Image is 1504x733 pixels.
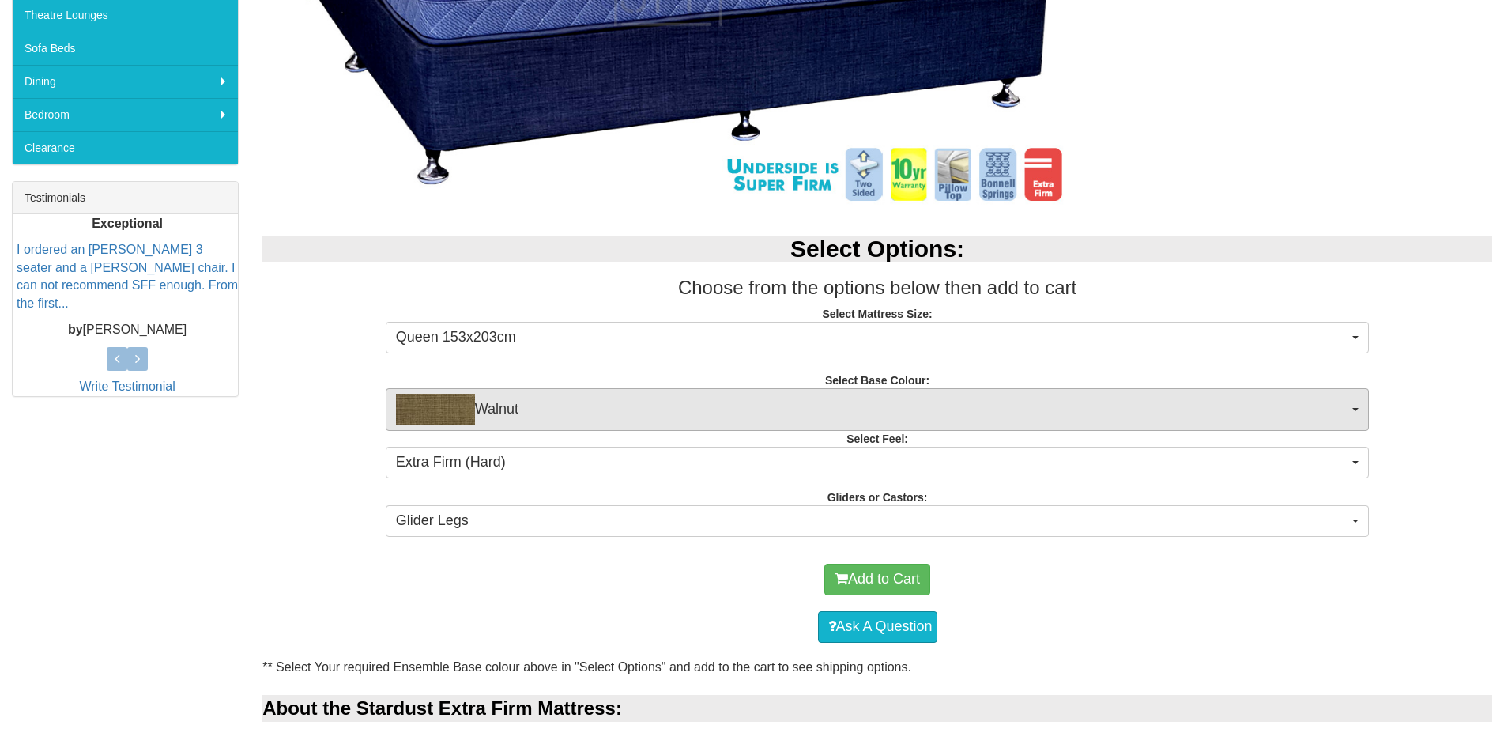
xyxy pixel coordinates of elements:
[13,98,238,131] a: Bedroom
[262,695,1492,722] div: About the Stardust Extra Firm Mattress:
[92,217,163,230] b: Exceptional
[79,380,175,393] a: Write Testimonial
[790,236,964,262] b: Select Options:
[13,32,238,65] a: Sofa Beds
[13,131,238,164] a: Clearance
[262,278,1492,298] h3: Choose from the options below then add to cart
[17,243,238,311] a: I ordered an [PERSON_NAME] 3 seater and a [PERSON_NAME] chair. I can not recommend SFF enough. Fr...
[386,322,1370,353] button: Queen 153x203cm
[396,327,1349,348] span: Queen 153x203cm
[827,491,928,504] strong: Gliders or Castors:
[17,322,238,340] p: [PERSON_NAME]
[396,394,1349,425] span: Walnut
[818,611,937,643] a: Ask A Question
[846,433,908,445] strong: Select Feel:
[68,323,83,337] b: by
[386,505,1370,537] button: Glider Legs
[824,564,930,595] button: Add to Cart
[396,394,475,425] img: Walnut
[822,308,932,320] strong: Select Mattress Size:
[396,452,1349,473] span: Extra Firm (Hard)
[386,388,1370,431] button: WalnutWalnut
[386,447,1370,478] button: Extra Firm (Hard)
[396,511,1349,531] span: Glider Legs
[825,374,929,387] strong: Select Base Colour:
[13,65,238,98] a: Dining
[13,182,238,214] div: Testimonials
